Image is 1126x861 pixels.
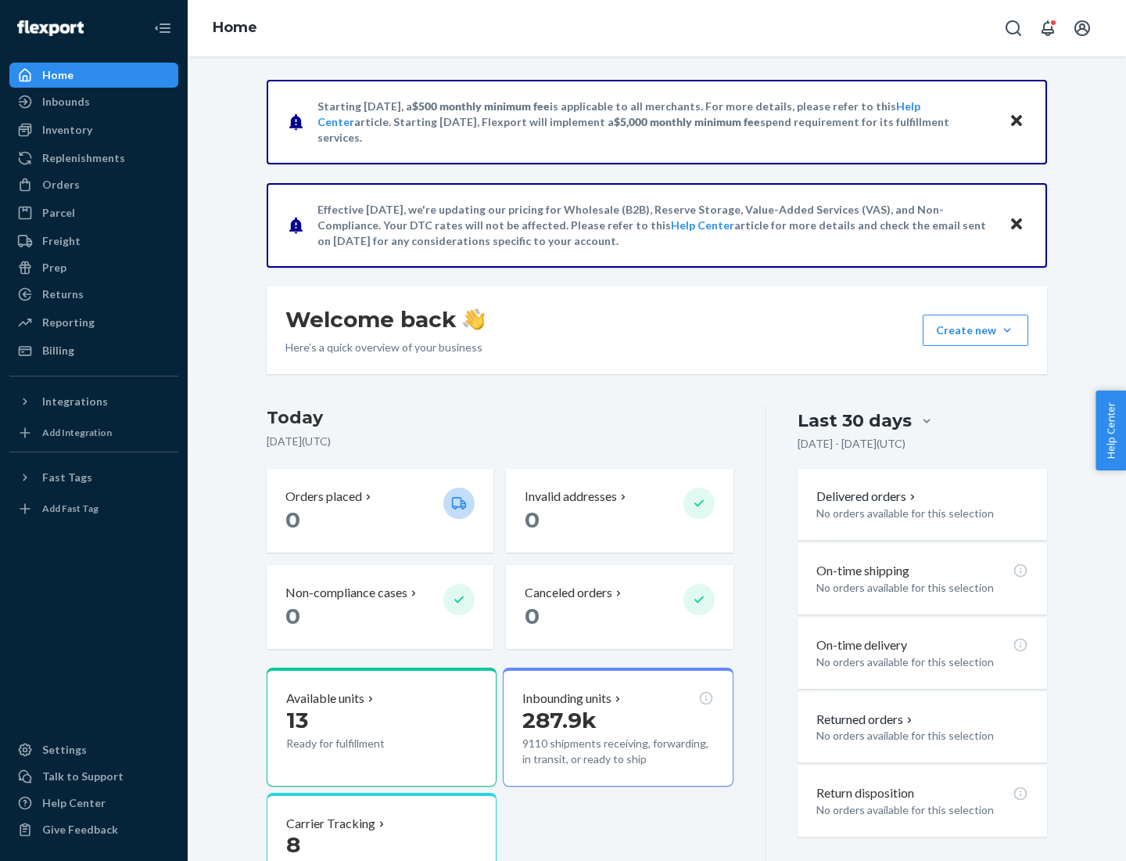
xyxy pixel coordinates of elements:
[671,218,734,232] a: Help Center
[9,817,178,842] button: Give Feedback
[525,584,612,602] p: Canceled orders
[286,736,431,751] p: Ready for fulfillment
[285,506,300,533] span: 0
[42,394,108,409] div: Integrations
[285,305,485,333] h1: Welcome back
[9,389,178,414] button: Integrations
[9,63,178,88] a: Home
[9,310,178,335] a: Reporting
[9,229,178,254] a: Freight
[614,115,760,128] span: $5,000 monthly minimum fee
[9,89,178,114] a: Inbounds
[525,603,540,629] span: 0
[317,202,994,249] p: Effective [DATE], we're updating our pricing for Wholesale (B2B), Reserve Storage, Value-Added Se...
[42,822,118,838] div: Give Feedback
[816,636,907,654] p: On-time delivery
[1006,214,1027,236] button: Close
[9,764,178,789] a: Talk to Support
[17,20,84,36] img: Flexport logo
[816,506,1028,521] p: No orders available for this selection
[522,707,597,733] span: 287.9k
[42,795,106,811] div: Help Center
[816,784,914,802] p: Return disposition
[213,19,257,36] a: Home
[285,488,362,506] p: Orders placed
[285,584,407,602] p: Non-compliance cases
[267,434,733,449] p: [DATE] ( UTC )
[42,470,92,485] div: Fast Tags
[1006,110,1027,133] button: Close
[816,711,916,729] button: Returned orders
[506,565,733,649] button: Canceled orders 0
[42,205,75,221] div: Parcel
[9,255,178,280] a: Prep
[147,13,178,44] button: Close Navigation
[525,488,617,506] p: Invalid addresses
[42,67,74,83] div: Home
[522,736,713,767] p: 9110 shipments receiving, forwarding, in transit, or ready to ship
[9,172,178,197] a: Orders
[503,668,733,787] button: Inbounding units287.9k9110 shipments receiving, forwarding, in transit, or ready to ship
[798,409,912,433] div: Last 30 days
[412,99,550,113] span: $500 monthly minimum fee
[525,506,540,533] span: 0
[998,13,1029,44] button: Open Search Box
[42,343,74,358] div: Billing
[816,488,919,506] button: Delivered orders
[9,737,178,762] a: Settings
[9,200,178,225] a: Parcel
[9,496,178,521] a: Add Fast Tag
[200,5,270,51] ol: breadcrumbs
[286,707,308,733] span: 13
[463,308,485,330] img: hand-wave emoji
[506,469,733,553] button: Invalid addresses 0
[42,150,125,166] div: Replenishments
[42,177,80,193] div: Orders
[42,502,99,515] div: Add Fast Tag
[42,742,87,758] div: Settings
[1096,391,1126,470] button: Help Center
[285,603,300,629] span: 0
[267,469,493,553] button: Orders placed 0
[9,420,178,445] a: Add Integration
[1067,13,1098,44] button: Open account menu
[286,815,375,833] p: Carrier Tracking
[9,338,178,363] a: Billing
[9,465,178,490] button: Fast Tags
[42,426,112,439] div: Add Integration
[42,315,95,330] div: Reporting
[42,286,84,302] div: Returns
[42,233,81,249] div: Freight
[522,690,611,708] p: Inbounding units
[816,562,909,580] p: On-time shipping
[816,728,1028,744] p: No orders available for this selection
[1032,13,1063,44] button: Open notifications
[42,122,92,138] div: Inventory
[42,769,124,784] div: Talk to Support
[798,436,905,452] p: [DATE] - [DATE] ( UTC )
[285,340,485,355] p: Here’s a quick overview of your business
[9,791,178,816] a: Help Center
[286,690,364,708] p: Available units
[816,654,1028,670] p: No orders available for this selection
[816,580,1028,596] p: No orders available for this selection
[267,668,497,787] button: Available units13Ready for fulfillment
[9,146,178,171] a: Replenishments
[923,315,1028,346] button: Create new
[317,99,994,146] p: Starting [DATE], a is applicable to all merchants. For more details, please refer to this article...
[267,405,733,430] h3: Today
[42,94,90,110] div: Inbounds
[9,282,178,307] a: Returns
[42,260,66,276] div: Prep
[816,802,1028,818] p: No orders available for this selection
[9,117,178,142] a: Inventory
[286,831,300,858] span: 8
[267,565,493,649] button: Non-compliance cases 0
